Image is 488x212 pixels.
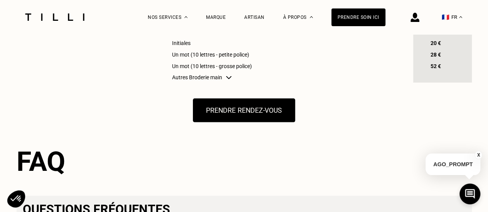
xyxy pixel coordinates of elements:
a: Prendre soin ici [331,8,385,26]
img: Menu déroulant à propos [310,16,313,18]
span: 🇫🇷 [442,13,449,21]
a: Prendre rendez-vous [198,100,290,121]
button: X [474,151,482,159]
td: Initiales [162,37,412,49]
button: Prendre rendez-vous [193,98,295,122]
img: Logo du service de couturière Tilli [22,13,87,21]
a: Artisan [244,15,265,20]
td: Un mot (10 lettres - grosse police) [162,60,412,72]
img: chevron [226,76,231,79]
img: menu déroulant [459,16,462,18]
span: 52 € [429,63,443,69]
span: 28 € [429,52,443,58]
img: Menu déroulant [184,16,187,18]
p: AGO_PROMPT [426,154,480,175]
h2: FAQ [17,146,472,177]
span: 20 € [429,40,443,46]
a: Marque [206,15,226,20]
img: icône connexion [410,13,419,22]
td: Un mot (10 lettres - petite police) [162,49,412,60]
td: Autres Broderie main [162,72,412,83]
